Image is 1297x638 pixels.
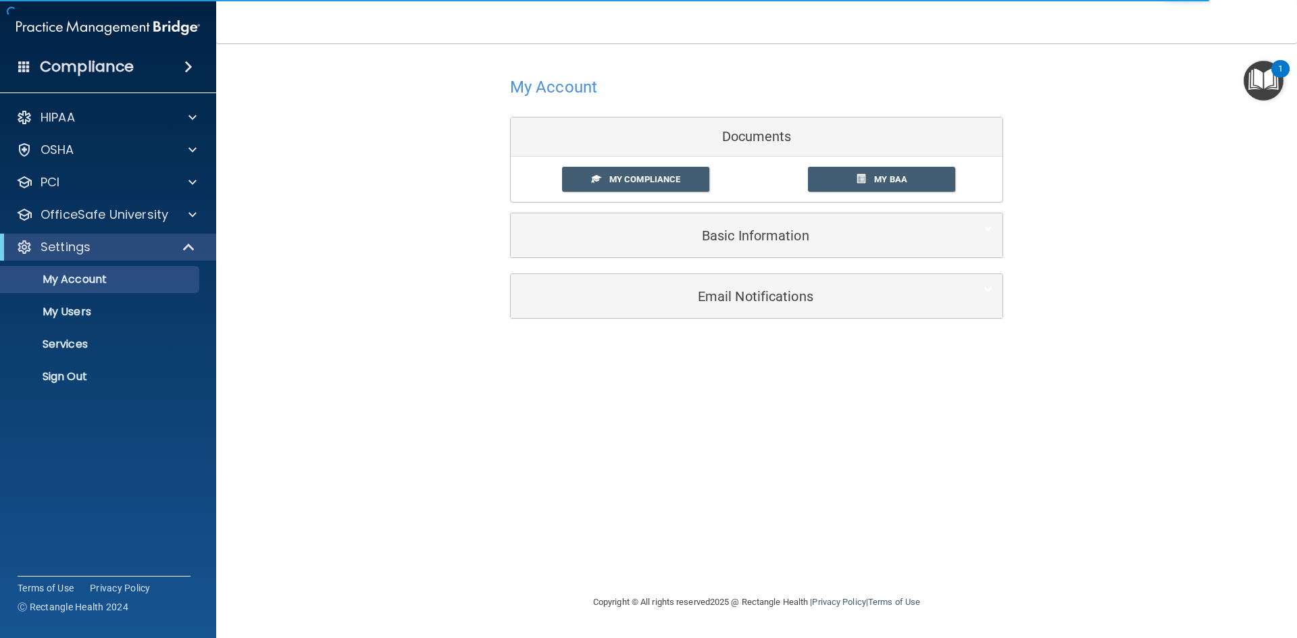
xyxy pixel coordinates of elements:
[90,581,151,595] a: Privacy Policy
[1278,69,1283,86] div: 1
[16,174,197,190] a: PCI
[16,14,200,41] img: PMB logo
[510,581,1003,624] div: Copyright © All rights reserved 2025 @ Rectangle Health | |
[41,239,91,255] p: Settings
[874,174,907,184] span: My BAA
[41,109,75,126] p: HIPAA
[41,142,74,158] p: OSHA
[40,57,134,76] h4: Compliance
[1244,61,1283,101] button: Open Resource Center, 1 new notification
[812,597,865,607] a: Privacy Policy
[9,305,193,319] p: My Users
[41,207,168,223] p: OfficeSafe University
[9,370,193,383] p: Sign Out
[18,581,74,595] a: Terms of Use
[511,117,1002,157] div: Documents
[510,78,597,96] h4: My Account
[16,142,197,158] a: OSHA
[41,174,59,190] p: PCI
[609,174,680,184] span: My Compliance
[16,207,197,223] a: OfficeSafe University
[868,597,920,607] a: Terms of Use
[521,281,992,311] a: Email Notifications
[18,600,128,614] span: Ⓒ Rectangle Health 2024
[9,338,193,351] p: Services
[521,220,992,250] a: Basic Information
[16,109,197,126] a: HIPAA
[16,239,196,255] a: Settings
[521,228,951,243] h5: Basic Information
[9,273,193,286] p: My Account
[521,289,951,304] h5: Email Notifications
